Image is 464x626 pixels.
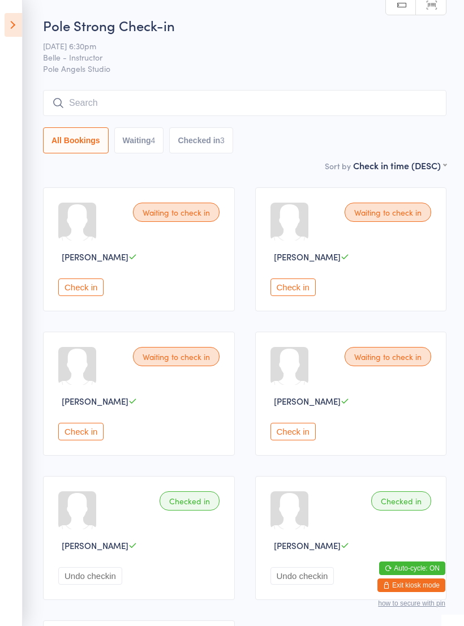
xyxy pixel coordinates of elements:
button: Check in [58,278,104,296]
button: Check in [270,278,316,296]
span: [PERSON_NAME] [274,251,341,263]
button: Undo checkin [270,567,334,585]
span: [PERSON_NAME] [274,539,341,551]
button: how to secure with pin [378,599,445,607]
button: Exit kiosk mode [377,578,445,592]
div: 4 [151,136,156,145]
span: [PERSON_NAME] [62,251,128,263]
button: Undo checkin [58,567,122,585]
label: Sort by [325,160,351,171]
div: Checked in [160,491,220,511]
span: [PERSON_NAME] [62,395,128,407]
button: Waiting4 [114,127,164,153]
button: All Bookings [43,127,109,153]
span: Pole Angels Studio [43,63,446,74]
input: Search [43,90,446,116]
button: Check in [270,423,316,440]
div: Waiting to check in [345,203,431,222]
span: Belle - Instructor [43,52,429,63]
div: Waiting to check in [345,347,431,366]
span: [DATE] 6:30pm [43,40,429,52]
div: 3 [220,136,225,145]
span: [PERSON_NAME] [62,539,128,551]
div: Waiting to check in [133,203,220,222]
h2: Pole Strong Check-in [43,16,446,35]
span: [PERSON_NAME] [274,395,341,407]
div: Waiting to check in [133,347,220,366]
button: Checked in3 [169,127,233,153]
button: Auto-cycle: ON [379,561,445,575]
button: Check in [58,423,104,440]
div: Check in time (DESC) [353,159,446,171]
div: Checked in [371,491,431,511]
